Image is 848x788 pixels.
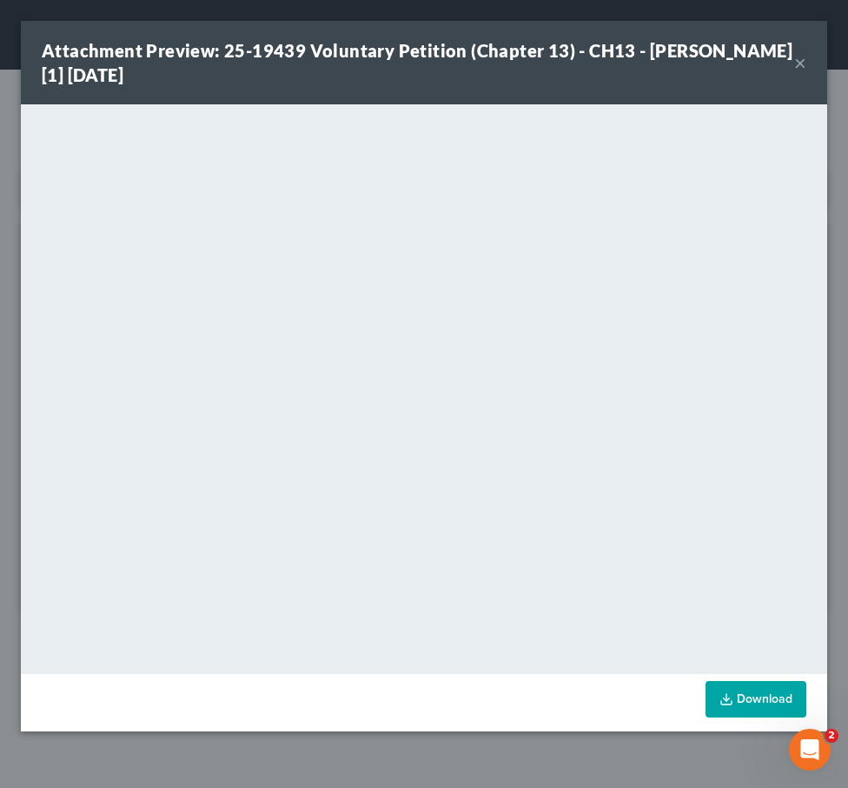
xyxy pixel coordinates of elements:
[794,52,806,73] button: ×
[789,729,831,771] iframe: Intercom live chat
[21,104,827,670] iframe: <object ng-attr-data='[URL][DOMAIN_NAME]' type='application/pdf' width='100%' height='650px'></ob...
[706,681,806,718] a: Download
[825,729,838,743] span: 2
[42,40,792,85] strong: Attachment Preview: 25-19439 Voluntary Petition (Chapter 13) - CH13 - [PERSON_NAME] [1] [DATE]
